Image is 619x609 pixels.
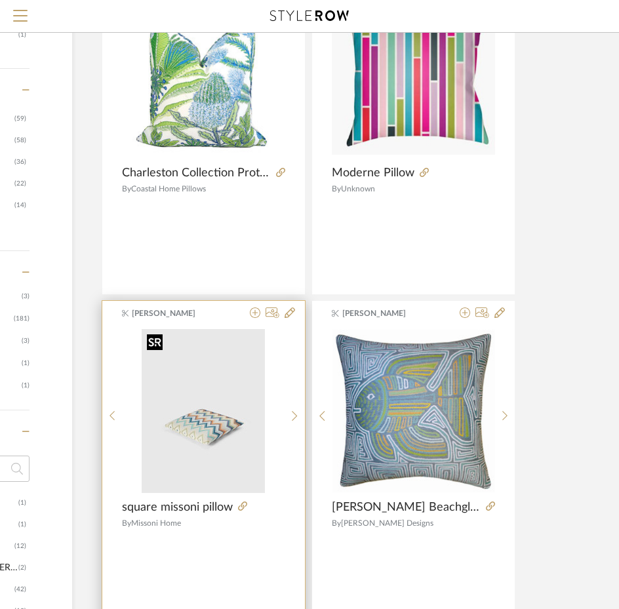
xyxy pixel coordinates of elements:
[332,185,341,193] span: By
[122,500,233,515] span: square missoni pillow
[122,329,285,493] div: 0
[22,353,30,374] span: (1)
[132,307,214,319] span: [PERSON_NAME]
[332,166,414,180] span: Moderne Pillow
[14,579,26,600] div: (42)
[14,151,26,172] div: (36)
[332,330,495,492] img: Pesce Beachglass Throw- Outdoor
[18,492,26,513] div: (1)
[131,185,206,193] span: Coastal Home Pillows
[14,536,26,557] div: (12)
[131,519,181,527] span: Missoni Home
[22,330,30,351] span: (3)
[332,329,495,493] div: 0
[341,185,375,193] span: Unknown
[14,195,26,216] div: (14)
[14,173,26,194] div: (22)
[341,519,433,527] span: [PERSON_NAME] Designs
[122,185,131,193] span: By
[332,519,341,527] span: By
[342,307,425,319] span: [PERSON_NAME]
[14,130,26,151] div: (58)
[332,500,481,515] span: [PERSON_NAME] Beachglass Throw- Outdoor
[22,375,30,396] span: (1)
[122,166,271,180] span: Charleston Collection Protea Pillow / Blue - Green
[18,24,26,45] div: (1)
[14,308,30,329] span: (181)
[14,108,26,129] div: (59)
[122,519,131,527] span: By
[22,286,30,307] span: (3)
[142,329,265,493] img: square missoni pillow
[18,514,26,535] div: (1)
[18,557,26,578] div: (2)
